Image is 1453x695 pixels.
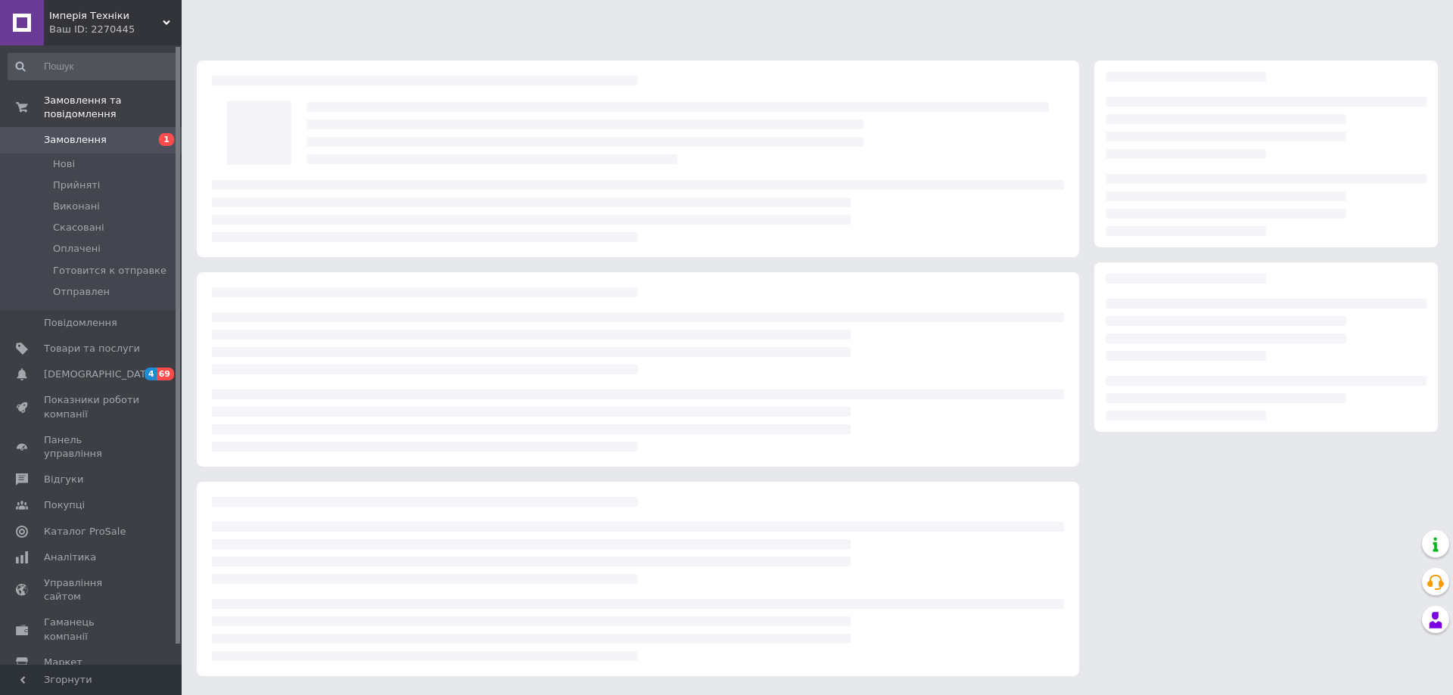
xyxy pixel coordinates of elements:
[53,264,166,278] span: Готовится к отправке
[44,525,126,538] span: Каталог ProSale
[53,285,110,299] span: Отправлен
[49,23,182,36] div: Ваш ID: 2270445
[44,133,107,147] span: Замовлення
[44,433,140,461] span: Панель управління
[44,393,140,420] span: Показники роботи компанії
[145,368,157,380] span: 4
[44,616,140,643] span: Гаманець компанії
[44,368,156,381] span: [DEMOGRAPHIC_DATA]
[53,242,101,256] span: Оплачені
[44,473,83,486] span: Відгуки
[53,178,100,192] span: Прийняті
[49,9,163,23] span: Імперія Техніки
[44,551,96,564] span: Аналітика
[159,133,174,146] span: 1
[44,576,140,603] span: Управління сайтом
[44,498,85,512] span: Покупці
[53,157,75,171] span: Нові
[53,221,104,234] span: Скасовані
[44,656,82,669] span: Маркет
[44,342,140,355] span: Товари та послуги
[44,94,182,121] span: Замовлення та повідомлення
[44,316,117,330] span: Повідомлення
[157,368,174,380] span: 69
[8,53,179,80] input: Пошук
[53,200,100,213] span: Виконані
